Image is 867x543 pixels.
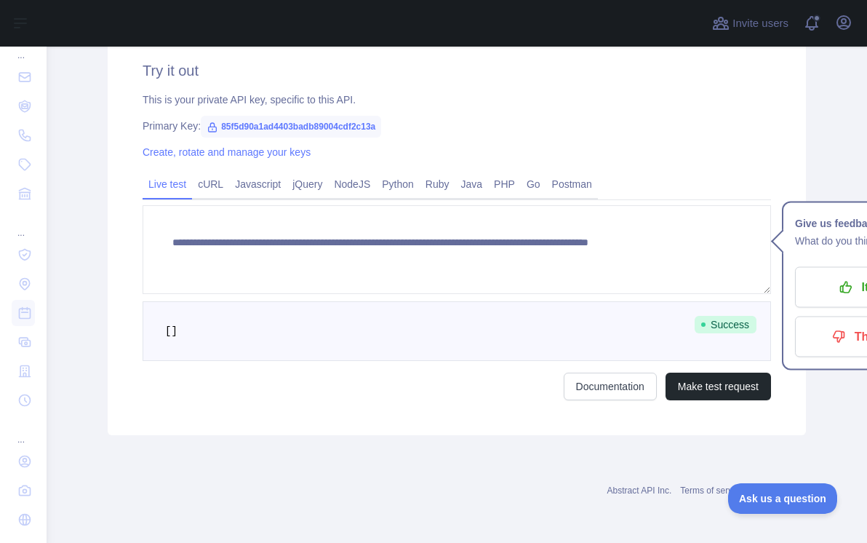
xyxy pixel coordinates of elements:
[732,15,788,32] span: Invite users
[709,12,791,35] button: Invite users
[12,416,35,445] div: ...
[12,32,35,61] div: ...
[165,325,177,337] span: []
[455,173,489,196] a: Java
[680,485,743,496] a: Terms of service
[546,173,598,196] a: Postman
[143,173,192,196] a: Live test
[143,146,311,158] a: Create, rotate and manage your keys
[12,210,35,239] div: ...
[328,173,376,196] a: NodeJS
[521,173,546,196] a: Go
[607,485,672,496] a: Abstract API Inc.
[376,173,420,196] a: Python
[728,483,838,514] iframe: Toggle Customer Support
[201,116,381,138] span: 85f5d90a1ad4403badb89004cdf2c13a
[143,119,771,133] div: Primary Key:
[229,173,287,196] a: Javascript
[695,316,756,333] span: Success
[564,373,657,400] a: Documentation
[192,173,229,196] a: cURL
[666,373,771,400] button: Make test request
[143,60,771,81] h2: Try it out
[488,173,521,196] a: PHP
[420,173,455,196] a: Ruby
[287,173,328,196] a: jQuery
[143,92,771,107] div: This is your private API key, specific to this API.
